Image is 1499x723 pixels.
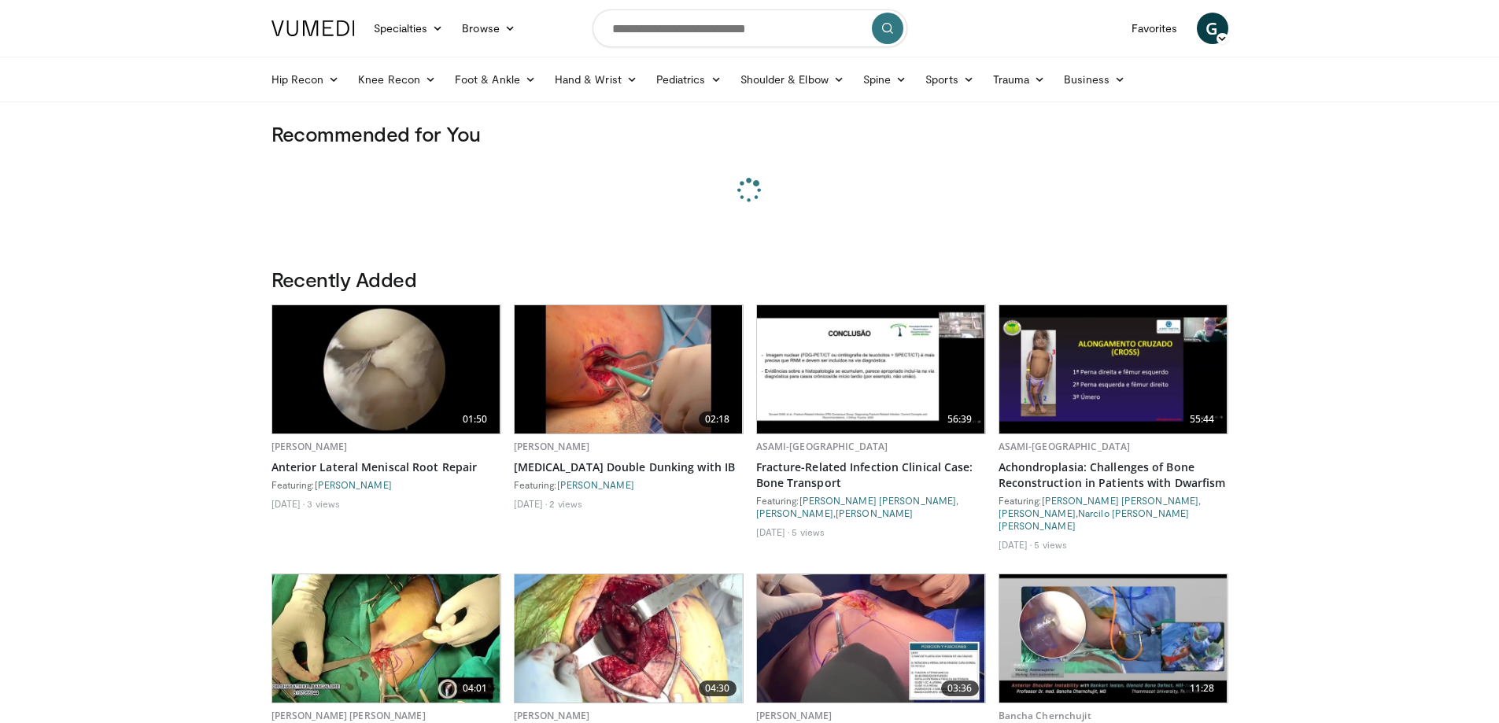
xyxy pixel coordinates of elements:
[699,411,737,427] span: 02:18
[271,121,1228,146] h3: Recommended for You
[647,64,731,95] a: Pediatrics
[349,64,445,95] a: Knee Recon
[999,538,1032,551] li: [DATE]
[272,305,500,433] a: 01:50
[756,459,986,491] a: Fracture-Related Infection Clinical Case: Bone Transport
[515,305,743,433] img: 25a20e55-2dbe-4643-b1df-73d660d99ebd.620x360_q85_upscale.jpg
[272,305,500,433] img: 79f3c451-6734-4c3d-ae0c-4779cf0ef7a5.620x360_q85_upscale.jpg
[456,411,494,427] span: 01:50
[271,440,348,453] a: [PERSON_NAME]
[515,574,743,703] a: 04:30
[1183,411,1221,427] span: 55:44
[836,507,913,518] a: [PERSON_NAME]
[999,494,1228,532] div: Featuring: , ,
[364,13,453,44] a: Specialties
[756,709,833,722] a: [PERSON_NAME]
[799,495,957,506] a: [PERSON_NAME] [PERSON_NAME]
[941,411,979,427] span: 56:39
[514,478,744,491] div: Featuring:
[999,574,1228,703] a: 11:28
[514,497,548,510] li: [DATE]
[1122,13,1187,44] a: Favorites
[272,574,500,703] a: 04:01
[514,459,744,475] a: [MEDICAL_DATA] Double Dunking with IB
[514,440,590,453] a: [PERSON_NAME]
[1054,64,1135,95] a: Business
[757,305,985,433] img: 7827b68c-edda-4073-a757-b2e2fb0a5246.620x360_q85_upscale.jpg
[1034,538,1067,551] li: 5 views
[756,494,986,519] div: Featuring: , ,
[999,574,1228,703] img: 12bfd8a1-61c9-4857-9f26-c8a25e8997c8.620x360_q85_upscale.jpg
[271,709,426,722] a: [PERSON_NAME] [PERSON_NAME]
[515,305,743,433] a: 02:18
[699,681,737,696] span: 04:30
[757,574,985,703] img: 48f6f21f-43ea-44b1-a4e1-5668875d038e.620x360_q85_upscale.jpg
[272,574,500,703] img: c2f644dc-a967-485d-903d-283ce6bc3929.620x360_q85_upscale.jpg
[731,64,854,95] a: Shoulder & Elbow
[756,507,833,518] a: [PERSON_NAME]
[514,709,590,722] a: [PERSON_NAME]
[999,305,1228,433] a: 55:44
[262,64,349,95] a: Hip Recon
[545,64,647,95] a: Hand & Wrist
[999,507,1190,531] a: Narcilo [PERSON_NAME] [PERSON_NAME]
[999,507,1076,518] a: [PERSON_NAME]
[792,526,825,538] li: 5 views
[515,574,743,703] img: 2b2da37e-a9b6-423e-b87e-b89ec568d167.620x360_q85_upscale.jpg
[916,64,984,95] a: Sports
[445,64,545,95] a: Foot & Ankle
[756,526,790,538] li: [DATE]
[1183,681,1221,696] span: 11:28
[1042,495,1199,506] a: [PERSON_NAME] [PERSON_NAME]
[557,479,634,490] a: [PERSON_NAME]
[593,9,907,47] input: Search topics, interventions
[756,440,888,453] a: ASAMI-[GEOGRAPHIC_DATA]
[271,267,1228,292] h3: Recently Added
[999,709,1091,722] a: Bancha Chernchujit
[452,13,525,44] a: Browse
[549,497,582,510] li: 2 views
[757,574,985,703] a: 03:36
[984,64,1055,95] a: Trauma
[999,440,1131,453] a: ASAMI-[GEOGRAPHIC_DATA]
[999,305,1228,433] img: 4f2bc282-22c3-41e7-a3f0-d3b33e5d5e41.620x360_q85_upscale.jpg
[456,681,494,696] span: 04:01
[271,478,501,491] div: Featuring:
[941,681,979,696] span: 03:36
[307,497,340,510] li: 3 views
[271,497,305,510] li: [DATE]
[854,64,916,95] a: Spine
[315,479,392,490] a: [PERSON_NAME]
[757,305,985,433] a: 56:39
[1197,13,1228,44] a: G
[999,459,1228,491] a: Achondroplasia: Challenges of Bone Reconstruction in Patients with Dwarfism
[271,20,355,36] img: VuMedi Logo
[271,459,501,475] a: Anterior Lateral Meniscal Root Repair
